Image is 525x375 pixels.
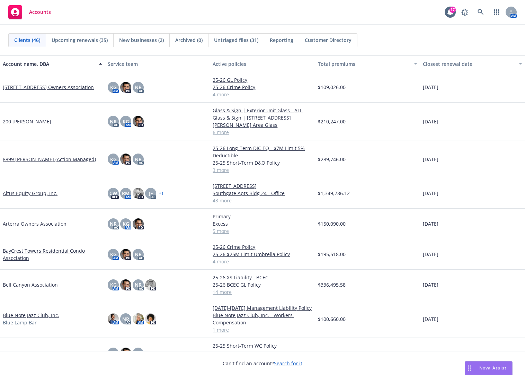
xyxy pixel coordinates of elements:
a: Arterra Owners Association [3,220,66,227]
span: JF [149,190,153,197]
img: photo [133,313,144,324]
div: Closest renewal date [423,60,515,68]
span: Upcoming renewals (35) [52,36,108,44]
span: [DATE] [423,156,438,163]
div: Total premiums [318,60,410,68]
a: 25-26 Long-Term DIC EQ - $7M Limit 5% Deductible [213,145,312,159]
a: Glass & Sign | Exterior Unit Glass - ALL [213,107,312,114]
a: Primary [213,213,312,220]
span: NR [135,156,142,163]
a: 25-26 XS Liability - BCEC [213,274,312,281]
div: Active policies [213,60,312,68]
img: photo [120,249,131,260]
div: 17 [450,7,456,13]
a: 4 more [213,91,312,98]
button: Nova Assist [465,361,513,375]
img: photo [120,154,131,165]
span: RM [122,190,130,197]
a: Broadway Hollywood [3,349,51,357]
a: Switch app [490,5,504,19]
img: photo [120,279,131,290]
span: KG [110,156,117,163]
span: NR [135,281,142,288]
a: Blue Note Jazz Club, Inc. - Workers' Compensation [213,312,312,326]
a: Search for it [274,360,302,367]
button: Service team [105,55,210,72]
a: Excess [213,220,312,227]
a: 3 more [213,166,312,174]
span: $117,505.00 [318,349,346,357]
span: [DATE] [423,251,438,258]
span: Archived (0) [175,36,203,44]
span: Customer Directory [305,36,352,44]
img: photo [145,313,156,324]
span: [DATE] [423,190,438,197]
span: [DATE] [423,118,438,125]
button: Total premiums [315,55,420,72]
img: photo [133,116,144,127]
a: Altus Equity Group, Inc. [3,190,57,197]
span: Accounts [29,9,51,15]
img: photo [120,348,131,359]
a: [STREET_ADDRESS] [213,182,312,190]
span: $336,495.58 [318,281,346,288]
img: photo [133,188,144,199]
span: $195,518.00 [318,251,346,258]
a: 8899 [PERSON_NAME] (Action Managed) [3,156,96,163]
img: photo [133,218,144,229]
span: Clients (46) [14,36,40,44]
span: $1,349,786.12 [318,190,350,197]
span: Nova Assist [479,365,507,371]
span: KG [123,118,129,125]
span: NR [110,118,117,125]
span: New businesses (2) [119,36,164,44]
a: 5 more [213,227,312,235]
span: KG [110,84,117,91]
span: KG [110,281,117,288]
a: 25-25 Short-Term D&O Policy [213,349,312,357]
img: photo [120,82,131,93]
a: 25-25 Short-Term WC Policy [213,342,312,349]
span: $150,090.00 [318,220,346,227]
span: CW [109,190,117,197]
a: 43 more [213,197,312,204]
span: NR [135,251,142,258]
img: photo [145,279,156,290]
a: 25-26 Crime Policy [213,243,312,251]
a: 25-26 Crime Policy [213,84,312,91]
span: [DATE] [423,281,438,288]
a: BayCrest Towers Residential Condo Association [3,247,102,262]
span: $289,746.00 [318,156,346,163]
img: photo [108,313,119,324]
a: [DATE]-[DATE] Management Liability Policy [213,304,312,312]
a: 25-26 BCEC GL Policy [213,281,312,288]
a: 4 more [213,258,312,265]
span: [DATE] [423,315,438,323]
span: $210,247.00 [318,118,346,125]
span: Untriaged files (31) [214,36,258,44]
span: NR [110,220,117,227]
span: [DATE] [423,349,438,357]
div: Account name, DBA [3,60,95,68]
button: Closest renewal date [420,55,525,72]
a: Bell Canyon Association [3,281,58,288]
a: Southgate Apts Bldg 24 - Office [213,190,312,197]
span: Can't find an account? [223,360,302,367]
span: [DATE] [423,220,438,227]
span: $100,660.00 [318,315,346,323]
span: NR [135,84,142,91]
a: 25-26 $25M Limit Umbrella Policy [213,251,312,258]
a: 1 more [213,326,312,333]
span: [DATE] [423,84,438,91]
div: Drag to move [465,361,474,375]
span: KG [110,349,117,357]
span: NR [135,349,142,357]
a: 6 more [213,129,312,136]
a: Report a Bug [458,5,472,19]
